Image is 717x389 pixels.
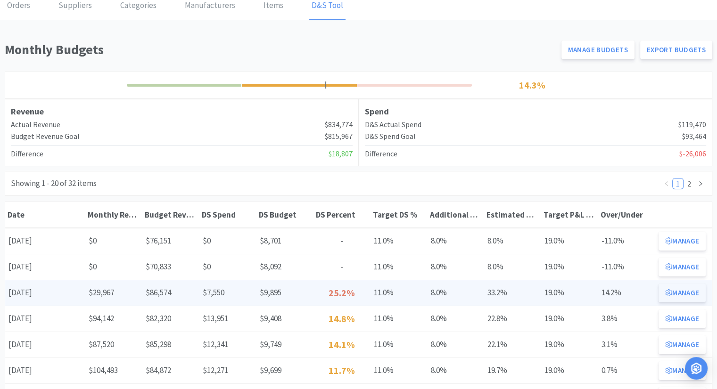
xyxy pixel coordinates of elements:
[329,148,353,160] span: $18,807
[146,287,171,298] span: $86,574
[484,231,541,251] div: 8.0%
[146,261,171,272] span: $70,833
[5,257,85,276] div: [DATE]
[598,309,655,328] div: 3.8%
[659,361,706,380] button: Manage
[11,105,353,119] h3: Revenue
[89,287,114,298] span: $29,967
[371,283,428,302] div: 11.0%
[5,39,556,60] h1: Monthly Budgets
[365,119,421,131] h4: D&S Actual Spend
[698,181,703,186] i: icon: right
[203,261,211,272] span: $0
[598,257,655,276] div: -11.0%
[484,361,541,380] div: 19.7%
[601,210,653,220] div: Over/Under
[659,258,706,276] button: Manage
[541,309,598,328] div: 19.0%
[427,257,484,276] div: 8.0%
[371,335,428,354] div: 11.0%
[371,309,428,328] div: 11.0%
[695,178,706,189] li: Next Page
[679,148,706,160] span: $-26,006
[89,313,114,324] span: $94,142
[11,177,97,190] div: Showing 1 - 20 of 32 items
[203,287,224,298] span: $7,550
[427,283,484,302] div: 8.0%
[664,181,669,186] i: icon: left
[486,210,539,220] div: Estimated P&L COS %
[484,335,541,354] div: 22.1%
[89,235,97,246] span: $0
[145,210,197,220] div: Budget Revenue
[146,365,171,375] span: $84,872
[371,257,428,276] div: 11.0%
[260,287,281,298] span: $9,895
[659,309,706,328] button: Manage
[89,365,118,375] span: $104,493
[427,309,484,328] div: 8.0%
[325,130,353,143] span: $815,967
[659,232,706,251] button: Manage
[672,178,684,189] li: 1
[685,357,708,380] div: Open Intercom Messenger
[365,105,707,119] h3: Spend
[259,210,311,220] div: DS Budget
[640,41,712,59] a: Export Budgets
[541,283,598,302] div: 19.0%
[11,130,80,143] h4: Budget Revenue Goal
[146,339,171,349] span: $85,298
[684,178,694,189] a: 2
[5,309,85,328] div: [DATE]
[89,339,114,349] span: $87,520
[598,361,655,380] div: 0.7%
[659,284,706,302] button: Manage
[371,231,428,251] div: 11.0%
[11,119,60,131] h4: Actual Revenue
[5,361,85,380] div: [DATE]
[427,335,484,354] div: 8.0%
[427,231,484,251] div: 8.0%
[484,257,541,276] div: 8.0%
[484,283,541,302] div: 33.2%
[598,283,655,302] div: 14.2%
[561,41,635,59] button: Manage Budgets
[260,313,281,324] span: $9,408
[260,365,281,375] span: $9,699
[11,148,43,160] h4: Difference
[5,231,85,251] div: [DATE]
[317,260,367,273] p: -
[659,335,706,354] button: Manage
[474,78,590,93] p: 14.3%
[317,337,367,352] p: 14.1%
[429,210,482,220] div: Additional COS %
[146,313,171,324] span: $82,320
[325,119,353,131] span: $834,774
[317,363,367,378] p: 11.7%
[317,235,367,247] p: -
[682,130,706,143] span: $93,464
[544,210,596,220] div: Target P&L COS %
[371,361,428,380] div: 11.0%
[541,335,598,354] div: 19.0%
[202,210,254,220] div: DS Spend
[673,178,683,189] a: 1
[373,210,425,220] div: Target DS %
[203,235,211,246] span: $0
[146,235,171,246] span: $76,151
[678,119,706,131] span: $119,470
[5,283,85,302] div: [DATE]
[317,311,367,326] p: 14.8%
[541,257,598,276] div: 19.0%
[541,231,598,251] div: 19.0%
[365,148,397,160] h4: Difference
[203,313,228,324] span: $13,951
[89,261,97,272] span: $0
[661,178,672,189] li: Previous Page
[8,210,83,220] div: Date
[598,231,655,251] div: -11.0%
[541,361,598,380] div: 19.0%
[484,309,541,328] div: 22.8%
[5,335,85,354] div: [DATE]
[203,339,228,349] span: $12,341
